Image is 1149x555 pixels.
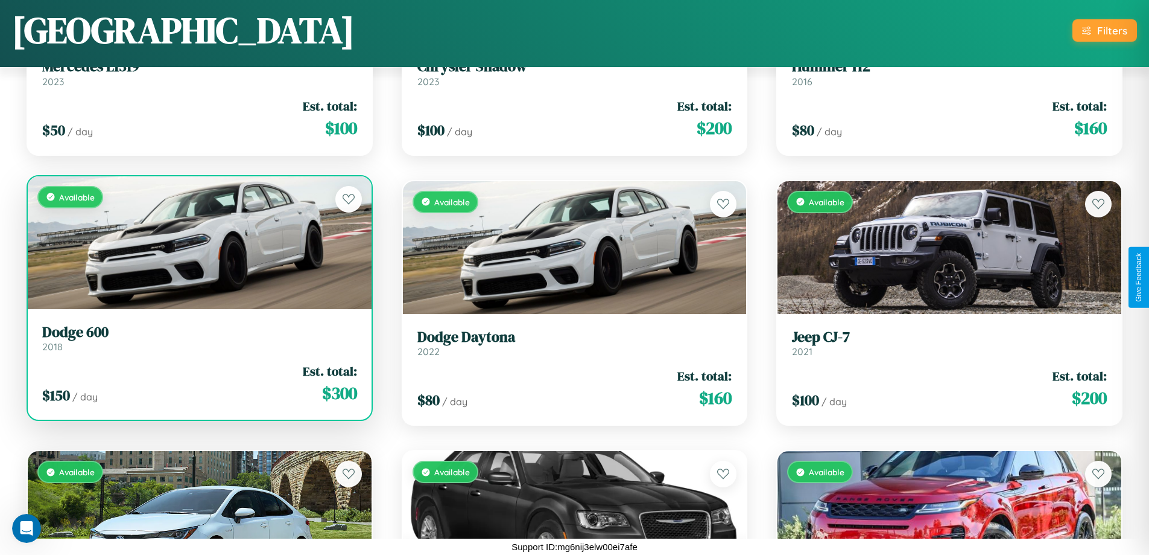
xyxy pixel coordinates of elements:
[12,5,355,55] h1: [GEOGRAPHIC_DATA]
[42,324,357,353] a: Dodge 6002018
[1097,24,1127,37] div: Filters
[417,120,445,140] span: $ 100
[42,58,357,75] h3: Mercedes L1319
[42,120,65,140] span: $ 50
[325,116,357,140] span: $ 100
[72,391,98,403] span: / day
[792,329,1107,358] a: Jeep CJ-72021
[792,390,819,410] span: $ 100
[42,385,70,405] span: $ 150
[447,126,472,138] span: / day
[792,329,1107,346] h3: Jeep CJ-7
[417,329,732,346] h3: Dodge Daytona
[1072,19,1137,42] button: Filters
[677,97,732,115] span: Est. total:
[1135,253,1143,302] div: Give Feedback
[442,396,467,408] span: / day
[42,58,357,88] a: Mercedes L13192023
[12,514,41,543] iframe: Intercom live chat
[1052,367,1107,385] span: Est. total:
[821,396,847,408] span: / day
[677,367,732,385] span: Est. total:
[417,75,439,88] span: 2023
[303,362,357,380] span: Est. total:
[792,58,1107,75] h3: Hummer H2
[42,324,357,341] h3: Dodge 600
[42,75,64,88] span: 2023
[792,75,812,88] span: 2016
[322,381,357,405] span: $ 300
[1074,116,1107,140] span: $ 160
[792,58,1107,88] a: Hummer H22016
[809,197,844,207] span: Available
[417,58,732,75] h3: Chrysler Shadow
[417,329,732,358] a: Dodge Daytona2022
[792,345,812,358] span: 2021
[697,116,732,140] span: $ 200
[417,390,440,410] span: $ 80
[68,126,93,138] span: / day
[434,197,470,207] span: Available
[417,58,732,88] a: Chrysler Shadow2023
[817,126,842,138] span: / day
[59,467,95,477] span: Available
[699,386,732,410] span: $ 160
[59,192,95,202] span: Available
[792,120,814,140] span: $ 80
[511,539,637,555] p: Support ID: mg6nij3elw00ei7afe
[1072,386,1107,410] span: $ 200
[42,341,63,353] span: 2018
[303,97,357,115] span: Est. total:
[1052,97,1107,115] span: Est. total:
[417,345,440,358] span: 2022
[809,467,844,477] span: Available
[434,467,470,477] span: Available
